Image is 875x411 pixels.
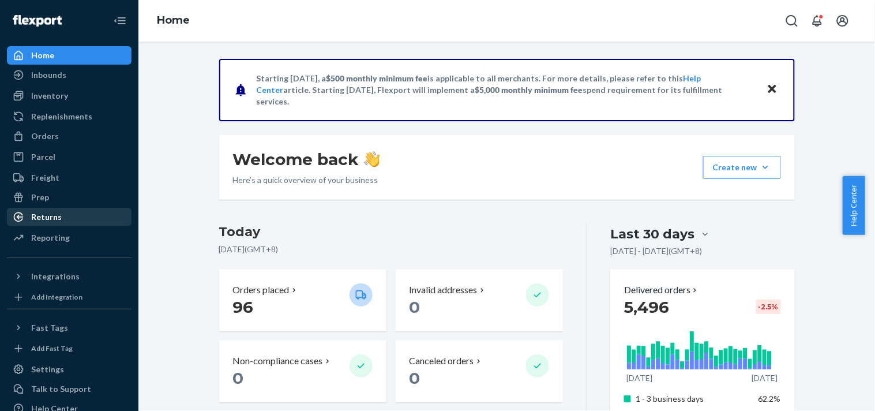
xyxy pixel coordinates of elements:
[410,283,478,297] p: Invalid addresses
[7,229,132,247] a: Reporting
[410,297,420,317] span: 0
[396,270,563,331] button: Invalid addresses 0
[108,9,132,32] button: Close Navigation
[219,244,564,255] p: [DATE] ( GMT+8 )
[636,393,749,405] p: 1 - 3 business days
[31,151,55,163] div: Parcel
[7,360,132,379] a: Settings
[13,15,62,27] img: Flexport logo
[475,85,583,95] span: $5,000 monthly minimum fee
[326,73,428,83] span: $500 monthly minimum fee
[780,9,803,32] button: Open Search Box
[831,9,854,32] button: Open account menu
[31,211,62,223] div: Returns
[410,368,420,388] span: 0
[758,394,781,403] span: 62.2%
[626,372,652,384] p: [DATE]
[7,127,132,145] a: Orders
[31,130,59,142] div: Orders
[396,341,563,402] button: Canceled orders 0
[7,380,132,398] a: Talk to Support
[31,383,91,395] div: Talk to Support
[7,46,132,65] a: Home
[703,156,781,179] button: Create new
[410,354,474,368] p: Canceled orders
[31,271,80,282] div: Integrations
[219,223,564,241] h3: Today
[257,73,756,107] p: Starting [DATE], a is applicable to all merchants. For more details, please refer to this article...
[233,368,244,388] span: 0
[7,107,132,126] a: Replenishments
[7,148,132,166] a: Parcel
[219,341,386,402] button: Non-compliance cases 0
[7,66,132,84] a: Inbounds
[233,174,380,186] p: Here’s a quick overview of your business
[219,270,386,331] button: Orders placed 96
[7,208,132,226] a: Returns
[7,342,132,356] a: Add Fast Tag
[7,319,132,337] button: Fast Tags
[31,111,92,122] div: Replenishments
[7,290,132,304] a: Add Integration
[31,50,54,61] div: Home
[7,87,132,105] a: Inventory
[843,176,865,235] button: Help Center
[31,232,70,244] div: Reporting
[233,283,290,297] p: Orders placed
[610,225,694,243] div: Last 30 days
[157,14,190,27] a: Home
[31,364,64,375] div: Settings
[806,9,829,32] button: Open notifications
[765,81,780,98] button: Close
[31,343,73,353] div: Add Fast Tag
[610,245,702,257] p: [DATE] - [DATE] ( GMT+8 )
[31,172,59,184] div: Freight
[7,188,132,207] a: Prep
[233,297,254,317] span: 96
[233,149,380,170] h1: Welcome back
[364,151,380,167] img: hand-wave emoji
[624,297,669,317] span: 5,496
[148,4,199,38] ol: breadcrumbs
[31,69,66,81] div: Inbounds
[31,292,82,302] div: Add Integration
[31,90,68,102] div: Inventory
[624,283,700,297] button: Delivered orders
[7,267,132,286] button: Integrations
[752,372,778,384] p: [DATE]
[233,354,323,368] p: Non-compliance cases
[31,192,49,203] div: Prep
[756,300,781,314] div: -2.5 %
[31,322,68,334] div: Fast Tags
[7,169,132,187] a: Freight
